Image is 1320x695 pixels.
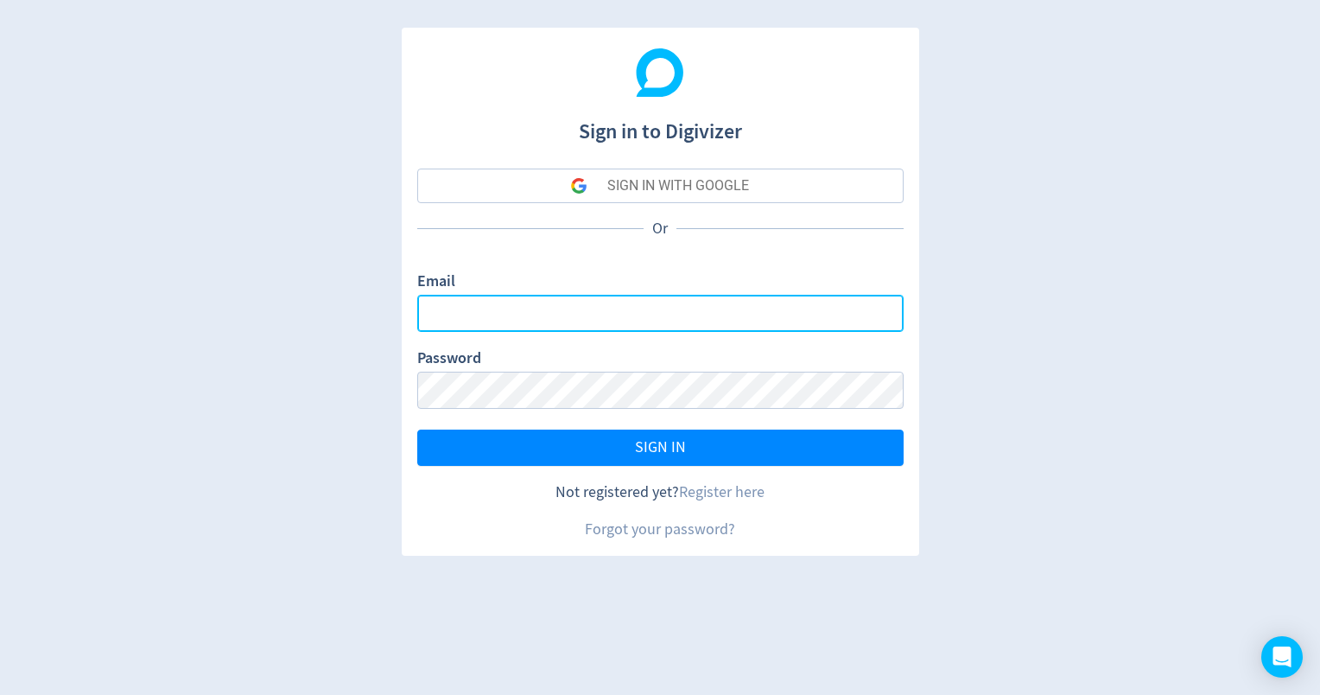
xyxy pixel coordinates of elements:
[417,271,455,295] label: Email
[417,430,904,466] button: SIGN IN
[635,440,686,456] span: SIGN IN
[417,169,904,203] button: SIGN IN WITH GOOGLE
[679,482,765,502] a: Register here
[585,520,735,539] a: Forgot your password?
[417,347,481,372] label: Password
[1261,636,1303,678] div: Open Intercom Messenger
[417,481,904,503] div: Not registered yet?
[636,48,684,97] img: Digivizer Logo
[607,169,749,203] div: SIGN IN WITH GOOGLE
[417,102,904,147] h1: Sign in to Digivizer
[644,218,676,239] p: Or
